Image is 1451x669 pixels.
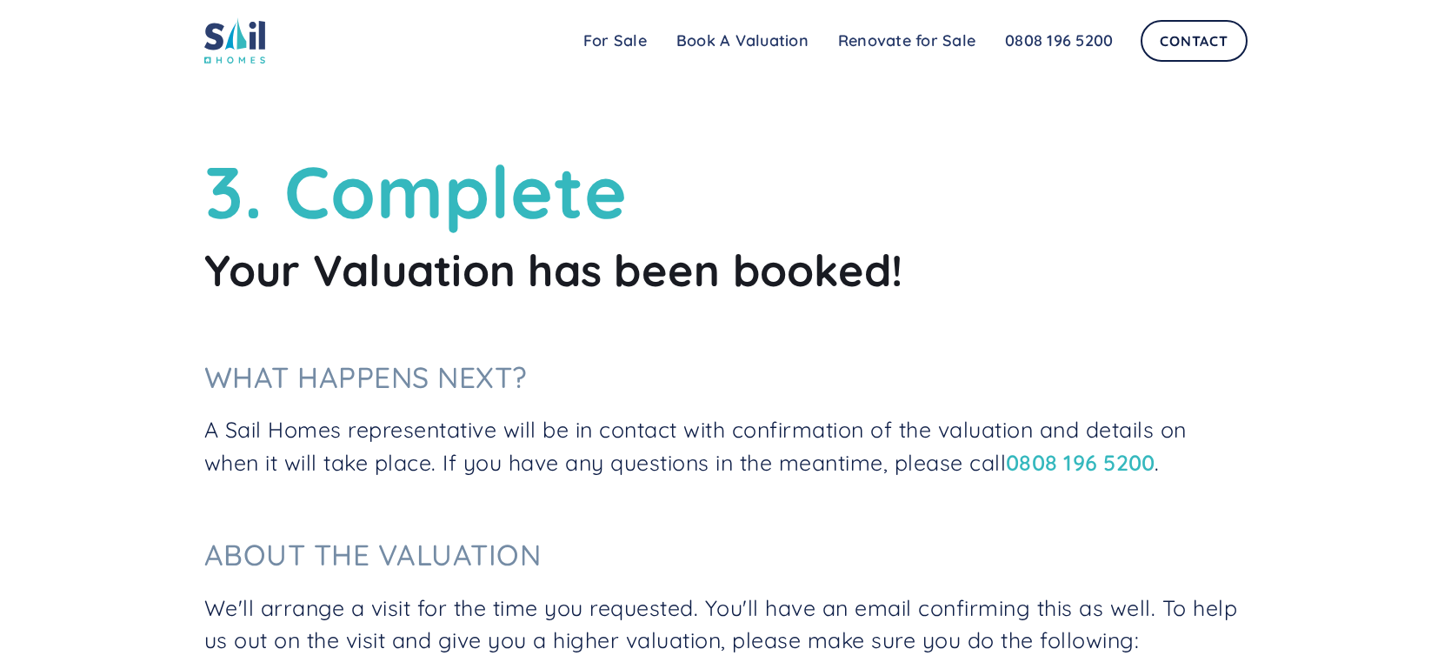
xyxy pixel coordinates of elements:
[204,592,1248,657] p: We'll arrange a visit for the time you requested. You'll have an email confirming this as well. T...
[204,537,1248,573] h3: About the Valuation
[662,23,823,58] a: Book A Valuation
[990,23,1128,58] a: 0808 196 5200
[204,244,1248,298] h2: Your Valuation has been booked!
[1006,449,1155,476] a: 0808 196 5200
[204,148,1248,235] h1: 3. Complete
[823,23,990,58] a: Renovate for Sale
[1141,20,1247,62] a: Contact
[569,23,662,58] a: For Sale
[204,413,1248,478] p: A Sail Homes representative will be in contact with confirmation of the valuation and details on ...
[204,17,265,64] img: sail home logo colored
[204,359,1248,396] h3: What happens next?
